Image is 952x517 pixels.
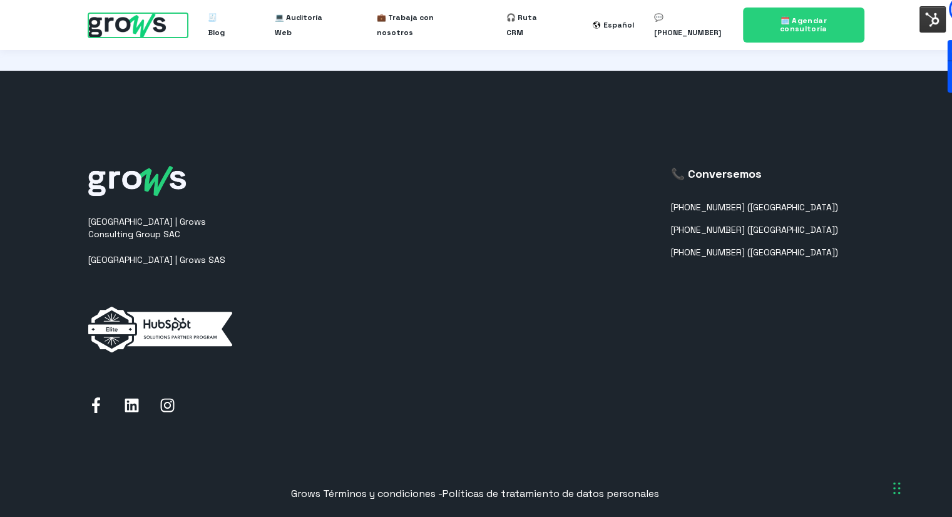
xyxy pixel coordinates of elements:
span: Grows [291,487,320,500]
a: 💻 Auditoría Web [275,5,337,45]
div: Widget de chat [889,457,952,517]
a: [PHONE_NUMBER] ([GEOGRAPHIC_DATA]) [671,225,838,235]
span: Políticas de tratamiento de datos personales [443,487,659,500]
p: [GEOGRAPHIC_DATA] | Grows Consulting Group SAC [88,216,245,240]
div: Español [603,18,634,33]
span: 🗓️ Agendar consultoría [780,16,827,34]
a: 🧾 Blog [208,5,234,45]
a: 💼 Trabaja con nosotros [377,5,466,45]
a: [PHONE_NUMBER] ([GEOGRAPHIC_DATA]) [671,247,838,258]
p: [GEOGRAPHIC_DATA] | Grows SAS [88,254,245,266]
a: 💬 [PHONE_NUMBER] [654,5,727,45]
img: grows-white_1 [88,166,186,196]
iframe: Chat Widget [889,457,952,517]
img: Interruptor del menú de herramientas de HubSpot [919,6,946,33]
h3: 📞 Conversemos [671,166,838,182]
a: 🎧 Ruta CRM [506,5,553,45]
div: Arrastrar [893,469,901,507]
a: 🗓️ Agendar consultoría [743,8,864,43]
a: [PHONE_NUMBER] ([GEOGRAPHIC_DATA]) [671,202,838,213]
a: Términos y condiciones -Políticas de tratamiento de datos personales [323,487,659,500]
img: grows - hubspot [88,13,166,38]
img: elite-horizontal-white [88,307,232,353]
span: Términos y condiciones - [323,487,443,500]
